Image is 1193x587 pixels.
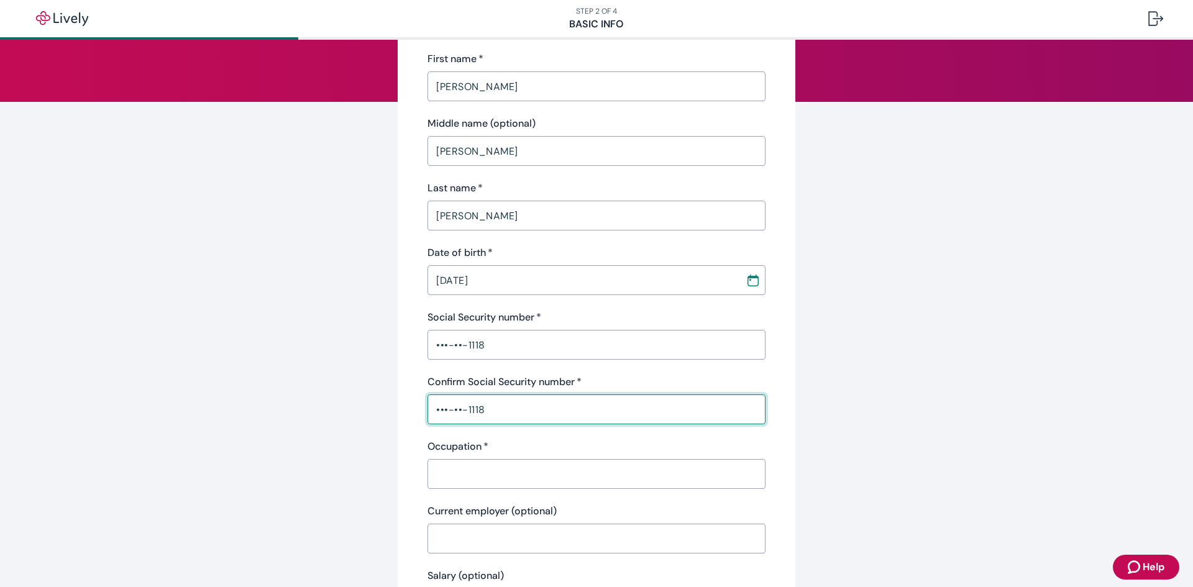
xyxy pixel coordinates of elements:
label: Social Security number [427,310,541,325]
svg: Zendesk support icon [1128,560,1143,575]
img: Lively [27,11,97,26]
svg: Calendar [747,274,759,286]
label: Confirm Social Security number [427,375,582,389]
label: Occupation [427,439,488,454]
button: Log out [1138,4,1173,34]
button: Choose date, selected date is Nov 6, 1965 [742,269,764,291]
label: First name [427,52,483,66]
input: ••• - •• - •••• [427,397,766,422]
input: MM / DD / YYYY [427,268,737,293]
label: Middle name (optional) [427,116,536,131]
label: Last name [427,181,483,196]
label: Current employer (optional) [427,504,557,519]
label: Salary (optional) [427,568,504,583]
button: Zendesk support iconHelp [1113,555,1179,580]
span: Help [1143,560,1164,575]
label: Date of birth [427,245,493,260]
input: ••• - •• - •••• [427,332,766,357]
